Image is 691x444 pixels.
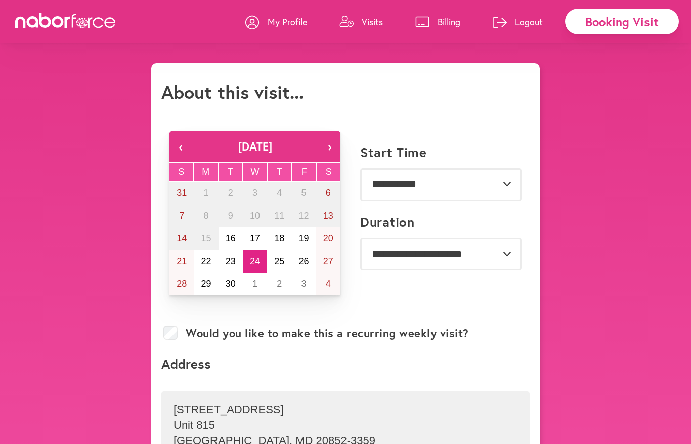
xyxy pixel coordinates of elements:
abbr: September 1, 2025 [203,188,208,198]
p: [STREET_ADDRESS] [174,403,517,416]
p: Visits [362,16,383,28]
abbr: September 8, 2025 [203,211,208,221]
abbr: September 12, 2025 [299,211,309,221]
a: Billing [415,7,460,37]
abbr: September 21, 2025 [177,256,187,266]
abbr: Thursday [277,167,282,177]
button: September 30, 2025 [219,273,243,295]
abbr: October 4, 2025 [326,279,331,289]
abbr: September 30, 2025 [226,279,236,289]
abbr: September 7, 2025 [179,211,184,221]
button: [DATE] [192,131,318,162]
abbr: October 2, 2025 [277,279,282,289]
button: September 15, 2025 [194,227,218,250]
abbr: September 13, 2025 [323,211,333,221]
button: September 3, 2025 [243,182,267,205]
abbr: September 23, 2025 [226,256,236,266]
abbr: September 20, 2025 [323,233,333,243]
button: September 7, 2025 [169,205,194,227]
abbr: September 24, 2025 [250,256,260,266]
abbr: September 2, 2025 [228,188,233,198]
abbr: September 11, 2025 [274,211,284,221]
abbr: Saturday [326,167,332,177]
abbr: September 10, 2025 [250,211,260,221]
p: Logout [515,16,543,28]
label: Start Time [360,144,426,160]
div: Booking Visit [565,9,679,34]
button: September 9, 2025 [219,205,243,227]
button: September 22, 2025 [194,250,218,273]
button: September 14, 2025 [169,227,194,250]
abbr: October 1, 2025 [252,279,257,289]
a: My Profile [245,7,307,37]
abbr: Friday [301,167,307,177]
button: September 11, 2025 [267,205,291,227]
abbr: September 6, 2025 [326,188,331,198]
button: September 5, 2025 [291,182,316,205]
button: October 2, 2025 [267,273,291,295]
abbr: September 18, 2025 [274,233,284,243]
button: September 23, 2025 [219,250,243,273]
button: September 27, 2025 [316,250,340,273]
abbr: August 31, 2025 [177,188,187,198]
button: ‹ [169,131,192,162]
button: October 4, 2025 [316,273,340,295]
button: September 26, 2025 [291,250,316,273]
button: September 8, 2025 [194,205,218,227]
button: September 4, 2025 [267,182,291,205]
abbr: September 27, 2025 [323,256,333,266]
abbr: September 25, 2025 [274,256,284,266]
abbr: September 17, 2025 [250,233,260,243]
button: September 13, 2025 [316,205,340,227]
label: Duration [360,214,414,230]
abbr: Tuesday [228,167,233,177]
a: Visits [339,7,383,37]
p: Billing [438,16,460,28]
button: September 1, 2025 [194,182,218,205]
abbr: September 9, 2025 [228,211,233,221]
button: September 16, 2025 [219,227,243,250]
button: September 18, 2025 [267,227,291,250]
p: My Profile [268,16,307,28]
button: September 19, 2025 [291,227,316,250]
h1: About this visit... [161,81,304,103]
button: September 10, 2025 [243,205,267,227]
abbr: September 4, 2025 [277,188,282,198]
abbr: Sunday [178,167,184,177]
button: August 31, 2025 [169,182,194,205]
abbr: Monday [202,167,209,177]
button: September 12, 2025 [291,205,316,227]
abbr: September 5, 2025 [301,188,307,198]
button: September 25, 2025 [267,250,291,273]
button: September 17, 2025 [243,227,267,250]
button: September 20, 2025 [316,227,340,250]
abbr: September 28, 2025 [177,279,187,289]
button: October 1, 2025 [243,273,267,295]
a: Logout [493,7,543,37]
p: Address [161,355,530,380]
abbr: Wednesday [251,167,260,177]
button: September 21, 2025 [169,250,194,273]
abbr: September 29, 2025 [201,279,211,289]
abbr: September 14, 2025 [177,233,187,243]
button: October 3, 2025 [291,273,316,295]
abbr: September 15, 2025 [201,233,211,243]
button: › [318,131,340,162]
label: Would you like to make this a recurring weekly visit? [186,327,469,340]
abbr: October 3, 2025 [301,279,307,289]
abbr: September 3, 2025 [252,188,257,198]
p: Unit 815 [174,419,517,432]
button: September 6, 2025 [316,182,340,205]
abbr: September 22, 2025 [201,256,211,266]
button: September 29, 2025 [194,273,218,295]
abbr: September 26, 2025 [299,256,309,266]
abbr: September 19, 2025 [299,233,309,243]
button: September 24, 2025 [243,250,267,273]
abbr: September 16, 2025 [226,233,236,243]
button: September 2, 2025 [219,182,243,205]
button: September 28, 2025 [169,273,194,295]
